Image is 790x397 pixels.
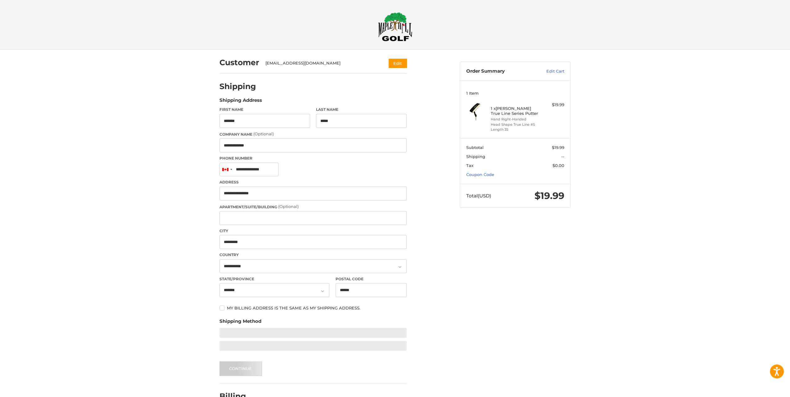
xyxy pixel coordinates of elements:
div: [EMAIL_ADDRESS][DOMAIN_NAME] [265,60,377,66]
span: Shipping [466,154,485,159]
span: Tax [466,163,473,168]
label: City [219,228,407,234]
h3: 1 Item [466,91,564,96]
small: (Optional) [253,131,274,136]
a: Edit Cart [533,68,564,74]
button: Continue [219,361,262,376]
label: Address [219,179,407,185]
img: Maple Hill Golf [378,12,412,41]
h2: Customer [219,58,259,67]
a: Coupon Code [466,172,494,177]
h3: Order Summary [466,68,533,74]
button: Edit [389,59,407,68]
label: Postal Code [336,276,407,282]
div: Canada: +1 [220,163,234,176]
label: State/Province [219,276,329,282]
span: $19.99 [552,145,564,150]
label: Last Name [316,107,407,112]
label: My billing address is the same as my shipping address. [219,305,407,310]
div: $19.99 [540,102,564,108]
span: -- [561,154,564,159]
label: Apartment/Suite/Building [219,204,407,210]
small: (Optional) [278,204,299,209]
h2: Shipping [219,82,256,91]
label: Company Name [219,131,407,137]
span: $19.99 [535,190,564,201]
li: Length 35 [491,127,538,132]
span: Subtotal [466,145,484,150]
li: Hand Right-Handed [491,117,538,122]
h4: 1 x [PERSON_NAME] True Line Series Putter [491,106,538,116]
legend: Shipping Method [219,318,261,328]
label: Phone Number [219,156,407,161]
span: Total (USD) [466,193,491,199]
legend: Shipping Address [219,97,262,107]
label: First Name [219,107,310,112]
span: $0.00 [553,163,564,168]
li: Head Shape True Line #5 [491,122,538,127]
label: Country [219,252,407,258]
